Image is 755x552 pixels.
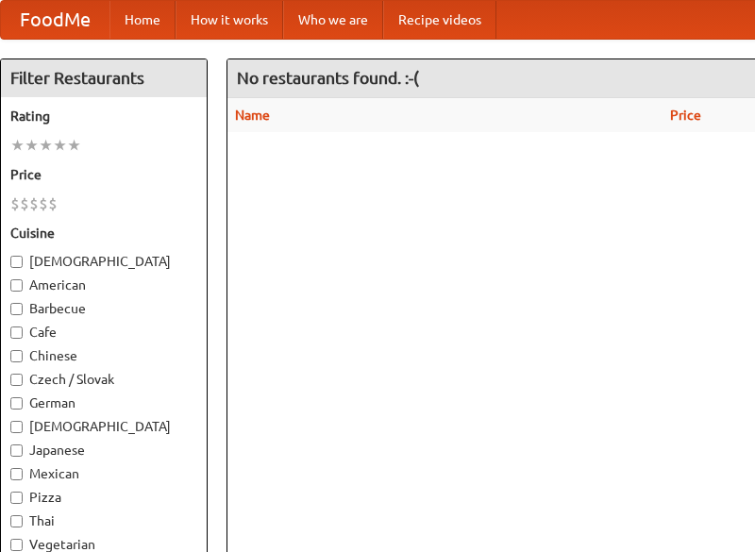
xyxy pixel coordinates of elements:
label: German [10,393,197,412]
input: Japanese [10,444,23,457]
input: Pizza [10,492,23,504]
li: ★ [39,135,53,156]
input: Vegetarian [10,539,23,551]
a: Who we are [283,1,383,39]
label: Cafe [10,323,197,342]
input: Czech / Slovak [10,374,23,386]
input: Thai [10,515,23,527]
li: $ [29,193,39,214]
h4: Filter Restaurants [1,59,207,97]
input: [DEMOGRAPHIC_DATA] [10,256,23,268]
li: $ [39,193,48,214]
li: $ [20,193,29,214]
label: [DEMOGRAPHIC_DATA] [10,252,197,271]
ng-pluralize: No restaurants found. :-( [237,69,419,87]
input: German [10,397,23,410]
input: [DEMOGRAPHIC_DATA] [10,421,23,433]
h5: Rating [10,107,197,125]
label: Pizza [10,488,197,507]
li: ★ [25,135,39,156]
input: Chinese [10,350,23,362]
label: American [10,276,197,294]
a: Home [109,1,176,39]
label: Mexican [10,464,197,483]
label: [DEMOGRAPHIC_DATA] [10,417,197,436]
label: Barbecue [10,299,197,318]
li: ★ [10,135,25,156]
h5: Cuisine [10,224,197,243]
label: Japanese [10,441,197,460]
li: ★ [53,135,67,156]
label: Thai [10,511,197,530]
a: FoodMe [1,1,109,39]
a: Recipe videos [383,1,496,39]
input: Barbecue [10,303,23,315]
a: Price [670,108,701,123]
label: Chinese [10,346,197,365]
li: $ [48,193,58,214]
input: Mexican [10,468,23,480]
h5: Price [10,165,197,184]
li: $ [10,193,20,214]
a: Name [235,108,270,123]
input: American [10,279,23,292]
a: How it works [176,1,283,39]
input: Cafe [10,326,23,339]
li: ★ [67,135,81,156]
label: Czech / Slovak [10,370,197,389]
